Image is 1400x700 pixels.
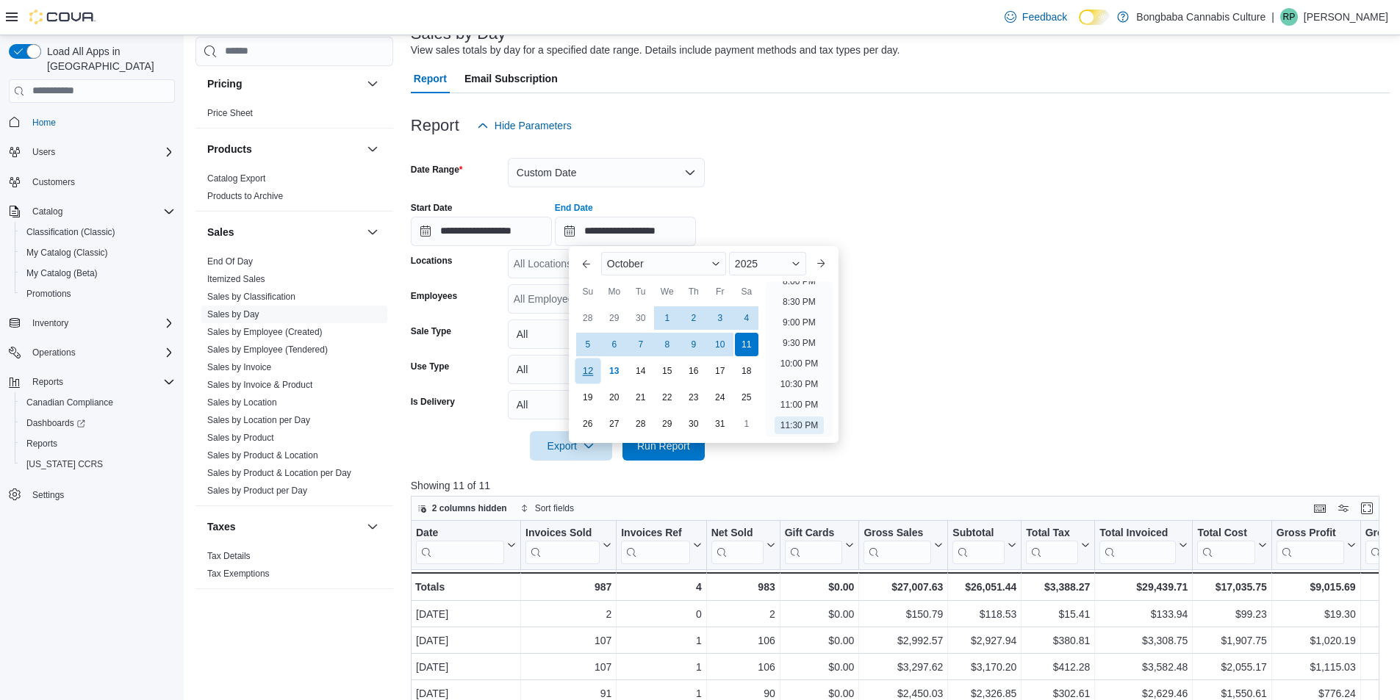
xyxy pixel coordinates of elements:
span: October [607,258,644,270]
div: 983 [711,578,775,596]
span: Inventory [32,317,68,329]
div: Gift Card Sales [784,526,842,563]
div: Sa [735,280,758,303]
div: $150.79 [864,605,943,623]
div: day-23 [682,386,706,409]
label: Use Type [411,361,449,372]
div: Sales [195,253,393,505]
label: Start Date [411,202,453,214]
div: day-2 [682,306,706,330]
span: Home [26,113,175,131]
div: Totals [415,578,516,596]
div: 1 [621,632,701,649]
button: Pricing [364,75,381,93]
span: Export [539,431,603,461]
button: Taxes [207,519,361,534]
button: Customers [3,171,181,192]
div: $99.23 [1197,605,1266,623]
li: 9:00 PM [777,314,822,331]
a: Sales by Product & Location per Day [207,468,351,478]
div: Net Sold [711,526,763,563]
span: Sales by Employee (Created) [207,326,323,338]
a: Customers [26,173,81,191]
button: Enter fullscreen [1358,499,1376,517]
div: 106 [711,658,775,676]
div: day-1 [656,306,679,330]
div: Subtotal [952,526,1005,540]
span: Sort fields [535,502,574,514]
div: 1 [621,658,701,676]
span: My Catalog (Classic) [26,247,108,259]
div: Total Cost [1197,526,1254,540]
div: day-29 [603,306,626,330]
span: Load All Apps in [GEOGRAPHIC_DATA] [41,44,175,73]
label: Is Delivery [411,396,455,408]
div: $19.30 [1277,605,1356,623]
div: View sales totals by day for a specified date range. Details include payment methods and tax type... [411,43,900,58]
button: Catalog [26,203,68,220]
div: Total Tax [1026,526,1078,540]
div: $0.00 [785,605,855,623]
li: 10:00 PM [775,355,824,372]
div: Th [682,280,706,303]
button: Gross Profit [1277,526,1356,563]
button: Catalog [3,201,181,222]
div: day-5 [576,333,600,356]
span: Reports [26,373,175,391]
div: day-8 [656,333,679,356]
span: Catalog [26,203,175,220]
span: Users [26,143,175,161]
div: $3,388.27 [1026,578,1090,596]
div: day-22 [656,386,679,409]
div: $2,992.57 [864,632,943,649]
a: Catalog Export [207,173,265,184]
p: | [1271,8,1274,26]
a: Itemized Sales [207,274,265,284]
span: Home [32,117,56,129]
button: [US_STATE] CCRS [15,454,181,475]
div: day-26 [576,412,600,436]
div: $380.81 [1026,632,1090,649]
button: Reports [15,433,181,454]
div: Taxes [195,547,393,588]
span: Hide Parameters [495,118,572,133]
button: Products [364,140,381,158]
span: Promotions [21,285,175,303]
span: Classification (Classic) [26,226,115,238]
span: Inventory [26,314,175,332]
span: Operations [32,347,76,358]
span: Products to Archive [207,190,283,202]
span: Email Subscription [464,64,558,93]
span: Dashboards [26,417,85,429]
input: Dark Mode [1079,10,1110,25]
span: 2025 [735,258,758,270]
button: Users [3,142,181,162]
div: $0.00 [785,658,855,676]
div: day-4 [735,306,758,330]
span: Sales by Day [207,308,259,320]
button: Canadian Compliance [15,392,181,413]
div: [DATE] [416,632,516,649]
label: Sale Type [411,325,451,337]
a: Dashboards [15,413,181,433]
a: Sales by Employee (Tendered) [207,344,328,355]
div: Gift Cards [784,526,842,540]
a: Sales by Location per Day [207,415,310,425]
div: Tu [629,280,653,303]
button: Hide Parameters [471,111,578,140]
button: Previous Month [575,252,598,275]
div: $3,297.62 [864,658,943,676]
div: day-17 [708,359,732,383]
span: Sales by Invoice [207,361,271,373]
div: Products [195,170,393,211]
div: day-31 [708,412,732,436]
div: $2,055.17 [1197,658,1266,676]
div: day-16 [682,359,706,383]
a: Sales by Location [207,397,277,408]
div: Gross Profit [1277,526,1344,540]
span: Reports [32,376,63,388]
div: $9,015.69 [1277,578,1356,596]
a: [US_STATE] CCRS [21,455,109,473]
div: Subtotal [952,526,1005,563]
a: Sales by Classification [207,292,295,302]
